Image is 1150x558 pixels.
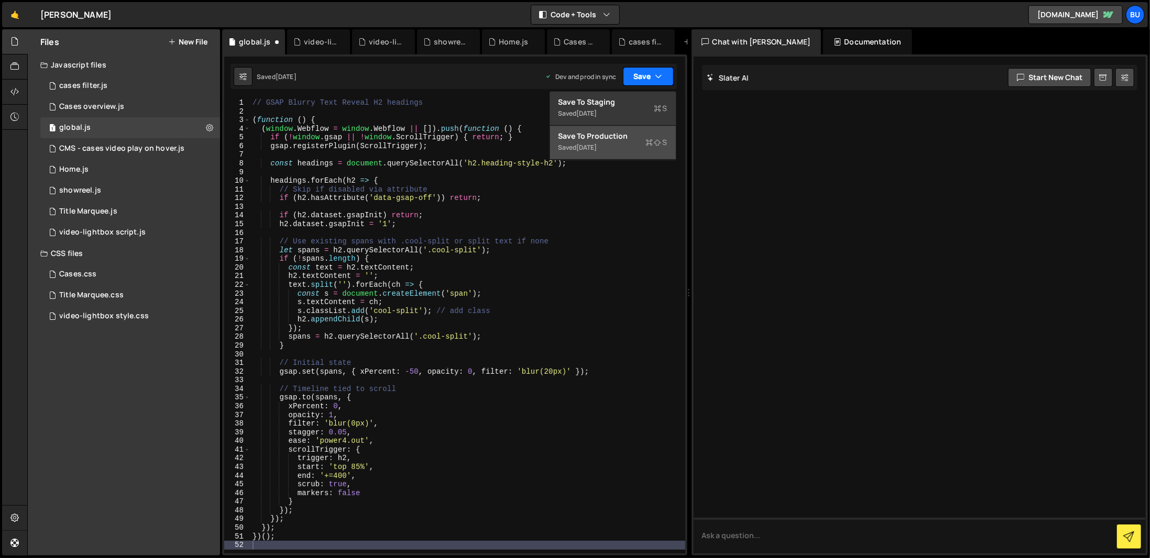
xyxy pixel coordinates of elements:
[224,211,250,220] div: 14
[629,37,662,47] div: cases filter.js
[224,307,250,316] div: 25
[577,143,597,152] div: [DATE]
[224,185,250,194] div: 11
[59,291,124,300] div: Title Marquee.css
[707,73,749,83] h2: Slater AI
[224,497,250,506] div: 47
[224,298,250,307] div: 24
[224,168,250,177] div: 9
[40,117,220,138] div: 16080/45708.js
[224,393,250,402] div: 35
[558,141,667,154] div: Saved
[40,8,112,21] div: [PERSON_NAME]
[168,38,207,46] button: New File
[558,107,667,120] div: Saved
[40,306,220,327] div: 16080/43928.css
[59,144,184,153] div: CMS - cases video play on hover.js
[224,489,250,498] div: 46
[434,37,467,47] div: showreel.js
[224,523,250,532] div: 50
[257,72,297,81] div: Saved
[224,125,250,133] div: 4
[59,207,117,216] div: Title Marquee.js
[224,203,250,211] div: 13
[59,270,96,279] div: Cases.css
[59,311,149,321] div: video-lightbox style.css
[224,532,250,541] div: 51
[49,125,56,133] span: 1
[224,445,250,454] div: 41
[59,123,91,132] div: global.js
[2,2,28,27] a: 🤙
[224,515,250,523] div: 49
[224,237,250,246] div: 17
[224,332,250,341] div: 28
[369,37,402,47] div: video-lightbox style.css
[224,220,250,229] div: 15
[40,264,220,285] div: 16080/45757.css
[224,454,250,463] div: 42
[40,201,220,222] div: 16080/43931.js
[224,107,250,116] div: 2
[40,96,220,117] div: 16080/46119.js
[40,36,59,48] h2: Files
[224,411,250,420] div: 37
[224,428,250,437] div: 39
[823,29,912,54] div: Documentation
[1008,68,1091,87] button: Start new chat
[224,385,250,394] div: 34
[59,102,124,111] div: Cases overview.js
[545,72,616,81] div: Dev and prod in sync
[224,194,250,203] div: 12
[224,341,250,350] div: 29
[1028,5,1123,24] a: [DOMAIN_NAME]
[224,324,250,333] div: 27
[224,281,250,289] div: 22
[224,315,250,324] div: 26
[40,180,220,201] div: 16080/43137.js
[692,29,822,54] div: Chat with [PERSON_NAME]
[59,165,89,174] div: Home.js
[224,246,250,255] div: 18
[531,5,619,24] button: Code + Tools
[40,159,220,180] div: 16080/43136.js
[224,263,250,272] div: 20
[577,109,597,118] div: [DATE]
[623,67,674,86] button: Save
[224,376,250,385] div: 33
[224,437,250,445] div: 40
[28,243,220,264] div: CSS files
[224,359,250,367] div: 31
[224,541,250,550] div: 52
[59,186,101,195] div: showreel.js
[224,272,250,281] div: 21
[40,75,220,96] div: 16080/44245.js
[239,37,270,47] div: global.js
[59,228,146,237] div: video-lightbox script.js
[224,159,250,168] div: 8
[224,176,250,185] div: 10
[224,402,250,411] div: 36
[224,289,250,298] div: 23
[224,419,250,428] div: 38
[654,103,667,114] span: S
[499,37,528,47] div: Home.js
[224,506,250,515] div: 48
[1126,5,1145,24] a: Bu
[224,254,250,263] div: 19
[550,126,676,160] button: Save to ProductionS Saved[DATE]
[224,367,250,376] div: 32
[59,81,107,91] div: cases filter.js
[40,285,220,306] div: 16080/43930.css
[304,37,337,47] div: video-lightbox script.js
[224,133,250,142] div: 5
[40,138,220,159] div: 16080/43141.js
[558,97,667,107] div: Save to Staging
[646,137,667,148] span: S
[558,131,667,141] div: Save to Production
[224,98,250,107] div: 1
[224,150,250,159] div: 7
[224,350,250,359] div: 30
[224,480,250,489] div: 45
[683,37,727,47] div: New File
